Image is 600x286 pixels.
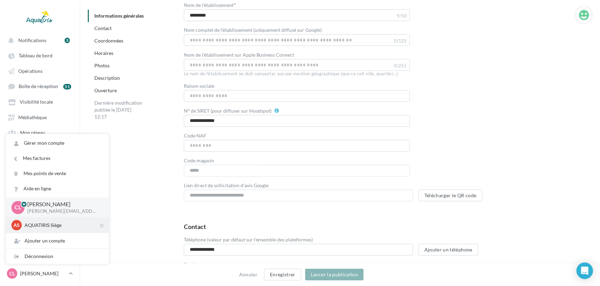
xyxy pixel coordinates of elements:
[4,80,75,93] a: Boîte de réception 51
[94,75,120,81] a: Description
[4,111,75,123] a: Médiathèque
[419,244,478,256] button: Ajouter un téléphone
[184,158,214,163] label: Code magasin
[94,63,110,68] a: Photos
[6,267,74,280] a: CL [PERSON_NAME]
[419,190,482,201] button: Télécharger le QR code
[94,38,123,44] a: Coordonnées
[9,270,15,277] span: CL
[18,37,46,43] span: Notifications
[94,50,113,56] a: Horaires
[94,25,112,31] a: Contact
[13,222,20,229] span: AS
[184,53,294,57] label: Nom de l'établissement sur Apple Business Connect
[19,53,53,59] span: Tableau de bord
[4,65,75,77] a: Opérations
[184,223,206,230] div: Contact
[576,263,593,279] div: Open Intercom Messenger
[20,99,53,105] span: Visibilité locale
[27,200,98,208] p: [PERSON_NAME]
[94,87,117,93] a: Ouverture
[305,269,364,280] button: Lancer la publication
[20,270,66,277] p: [PERSON_NAME]
[394,39,407,43] label: 0/125
[6,249,109,264] div: Déconnexion
[88,97,150,123] div: Dernière modification publiée le [DATE] 12:17
[27,208,98,214] p: [PERSON_NAME][EMAIL_ADDRESS][DOMAIN_NAME]
[184,28,322,32] label: Nom complet de l'établissement (uniquement diffusé sur Google)
[6,135,109,151] a: Gérer mon compte
[25,222,101,229] p: AQUATIRIS Siège
[4,142,75,154] a: Campagnes
[18,114,47,120] span: Médiathèque
[6,151,109,166] a: Mes factures
[184,237,313,242] label: Téléphone (valeur par défaut sur l'ensemble des plateformes)
[63,84,71,89] div: 51
[65,38,70,43] div: 3
[184,84,214,88] label: Raison sociale
[19,84,58,89] span: Boîte de réception
[4,126,75,139] a: Mon réseau
[94,13,144,19] a: Informations générales
[184,2,236,8] label: Nom de l'établissement
[184,183,269,188] label: Lien direct de sollicitation d'avis Google
[6,233,109,248] div: Ajouter un compte
[264,269,301,280] button: Enregistrer
[184,262,196,267] label: Email
[4,34,73,46] button: Notifications 3
[397,14,407,18] label: 9/50
[394,64,407,68] label: 0/255
[4,49,75,61] a: Tableau de bord
[184,71,410,77] div: Le nom de l'établissement ne doit comporter aucune mention géographique (que ce soit ville, quart...
[6,166,109,181] a: Mes points de vente
[20,130,45,136] span: Mon réseau
[236,270,260,279] button: Annuler
[184,133,206,138] label: Code NAF
[184,108,272,113] label: N° de SIRET (pour diffuser sur Hoodspot)
[4,157,75,169] a: Boutique en ligne
[15,203,21,211] span: CL
[18,68,43,74] span: Opérations
[6,181,109,196] a: Aide en ligne
[4,95,75,108] a: Visibilité locale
